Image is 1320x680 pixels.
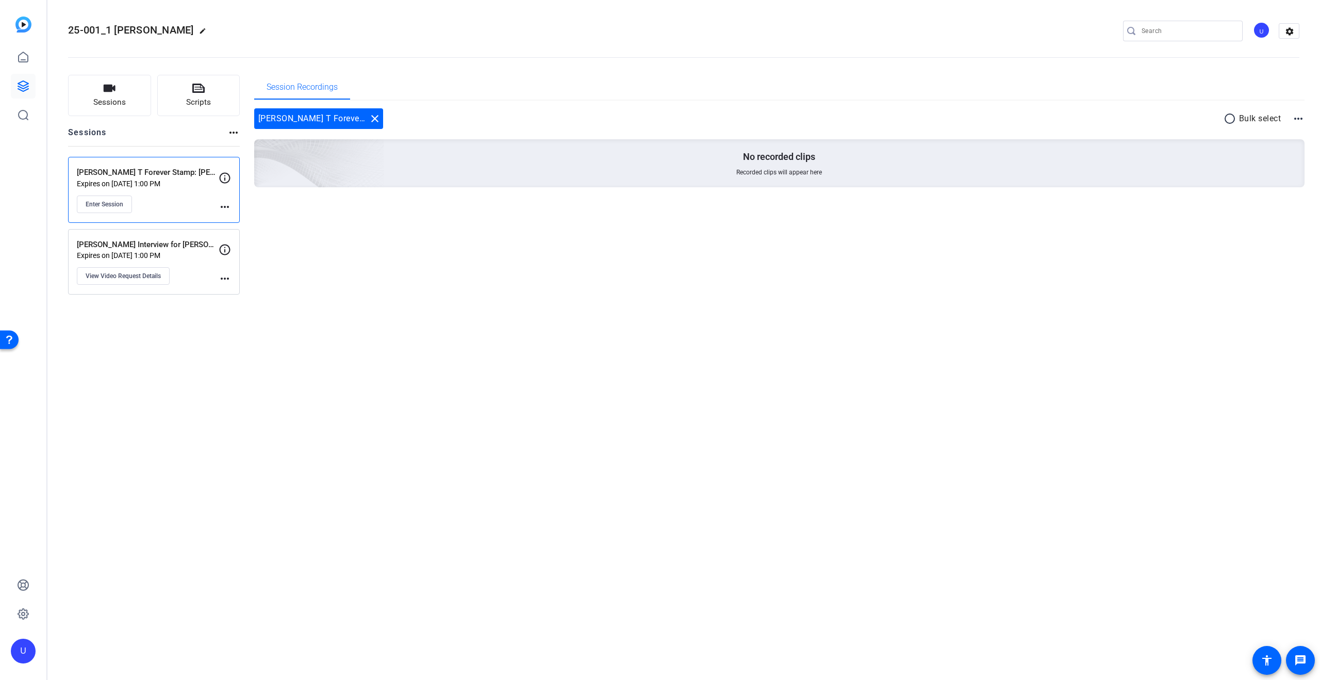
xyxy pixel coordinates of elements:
button: Sessions [68,75,151,116]
p: Bulk select [1239,112,1281,125]
mat-icon: settings [1279,24,1300,39]
mat-icon: accessibility [1261,654,1273,667]
span: 25-001_1 [PERSON_NAME] [68,24,194,36]
mat-icon: more_horiz [219,201,231,213]
div: [PERSON_NAME] T Forever Stamp: [PERSON_NAME] [254,108,383,129]
ngx-avatar: USPS [1253,22,1271,40]
div: U [11,639,36,663]
img: embarkstudio-empty-session.png [139,37,385,261]
p: [PERSON_NAME] Interview for [PERSON_NAME] Stamp [77,239,219,251]
span: Session Recordings [267,83,338,91]
span: Sessions [93,96,126,108]
div: U [1253,22,1270,39]
span: Enter Session [86,200,123,208]
button: Scripts [157,75,240,116]
mat-icon: more_horiz [227,126,240,139]
button: View Video Request Details [77,267,170,285]
span: Recorded clips will appear here [736,168,822,176]
p: No recorded clips [743,151,815,163]
mat-icon: radio_button_unchecked [1224,112,1239,125]
button: Enter Session [77,196,132,213]
p: [PERSON_NAME] T Forever Stamp: [PERSON_NAME] [77,167,219,179]
mat-icon: edit [199,27,211,40]
mat-icon: message [1294,654,1307,667]
input: Search [1142,25,1234,37]
span: View Video Request Details [86,272,161,280]
p: Expires on [DATE] 1:00 PM [77,251,219,260]
p: Expires on [DATE] 1:00 PM [77,180,219,188]
mat-icon: close [369,112,381,125]
span: Scripts [186,96,211,108]
img: blue-gradient.svg [15,17,31,33]
h2: Sessions [68,126,107,146]
mat-icon: more_horiz [219,272,231,285]
mat-icon: more_horiz [1292,112,1305,125]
